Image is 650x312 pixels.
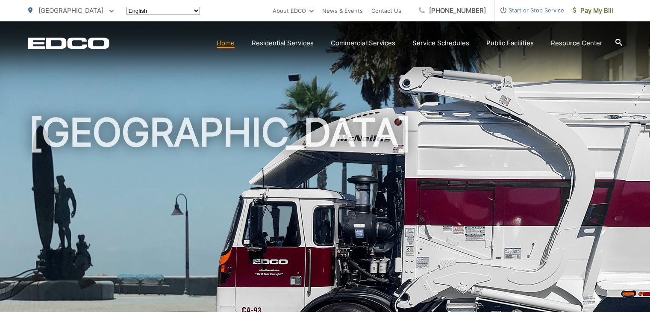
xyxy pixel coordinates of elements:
[322,6,363,16] a: News & Events
[38,6,103,15] span: [GEOGRAPHIC_DATA]
[412,38,469,48] a: Service Schedules
[126,7,200,15] select: Select a language
[371,6,401,16] a: Contact Us
[273,6,314,16] a: About EDCO
[217,38,235,48] a: Home
[551,38,603,48] a: Resource Center
[331,38,395,48] a: Commercial Services
[252,38,314,48] a: Residential Services
[486,38,534,48] a: Public Facilities
[28,37,109,49] a: EDCD logo. Return to the homepage.
[573,6,613,16] span: Pay My Bill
